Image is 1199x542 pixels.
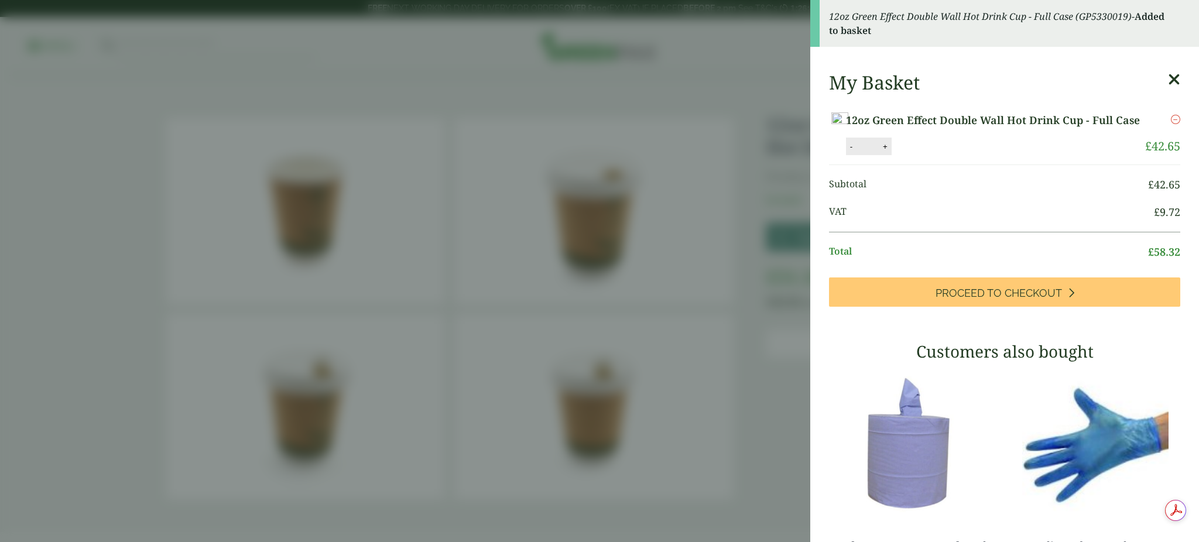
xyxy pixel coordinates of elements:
span: £ [1145,138,1152,154]
bdi: 42.65 [1148,177,1180,191]
span: Proceed to Checkout [936,287,1062,300]
span: Subtotal [829,177,1148,193]
a: Remove this item [1171,112,1180,126]
h3: Customers also bought [829,342,1180,362]
bdi: 9.72 [1154,205,1180,219]
bdi: 58.32 [1148,245,1180,259]
em: 12oz Green Effect Double Wall Hot Drink Cup - Full Case (GP5330019) [829,10,1132,23]
span: £ [1148,245,1154,259]
img: 4130015J-Blue-Vinyl-Powder-Free-Gloves-Medium [1010,370,1180,516]
span: VAT [829,204,1154,220]
h2: My Basket [829,71,920,94]
button: - [847,142,856,152]
img: 3630017-2-Ply-Blue-Centre-Feed-104m [829,370,999,516]
a: 12oz Green Effect Double Wall Hot Drink Cup - Full Case [846,112,1143,128]
bdi: 42.65 [1145,138,1180,154]
span: Total [829,244,1148,260]
span: £ [1154,205,1160,219]
a: Proceed to Checkout [829,277,1180,307]
span: £ [1148,177,1154,191]
button: + [879,142,891,152]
